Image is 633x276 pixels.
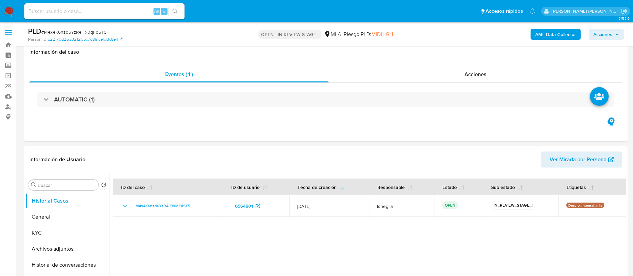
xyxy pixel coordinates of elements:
[41,29,106,35] span: # M4x4K6nzd6YzR4iFx0qFd5T5
[38,182,96,188] input: Buscar
[29,49,622,55] h1: Información del caso
[163,8,165,14] span: s
[531,29,581,40] button: AML Data Collector
[31,182,36,188] button: Buscar
[344,31,393,38] span: Riesgo PLD:
[28,26,41,36] b: PLD
[29,156,85,163] h1: Información de Usuario
[621,8,628,15] a: Salir
[37,92,614,107] div: AUTOMATIC (1)
[464,70,487,78] span: Acciones
[26,225,109,241] button: KYC
[552,8,619,14] p: lucia.neglia@mercadolibre.com
[26,241,109,257] button: Archivos adjuntos
[589,29,624,40] button: Acciones
[101,182,106,190] button: Volver al orden por defecto
[530,8,535,14] a: Notificaciones
[48,36,122,42] a: b22f70d26302120bc7d86fcefcf3c8e4
[24,7,185,16] input: Buscar usuario o caso...
[154,8,160,14] span: Alt
[593,29,612,40] span: Acciones
[26,209,109,225] button: General
[258,30,321,39] p: OPEN - IN REVIEW STAGE I
[324,31,341,38] div: MLA
[54,96,95,103] h3: AUTOMATIC (1)
[550,152,607,168] span: Ver Mirada por Persona
[541,152,622,168] button: Ver Mirada por Persona
[486,8,523,15] span: Accesos rápidos
[168,7,182,16] button: search-icon
[535,29,576,40] b: AML Data Collector
[371,30,393,38] span: MIDHIGH
[26,193,109,209] button: Historial Casos
[28,36,46,42] b: Person ID
[165,70,193,78] span: Eventos ( 1 )
[26,257,109,273] button: Historial de conversaciones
